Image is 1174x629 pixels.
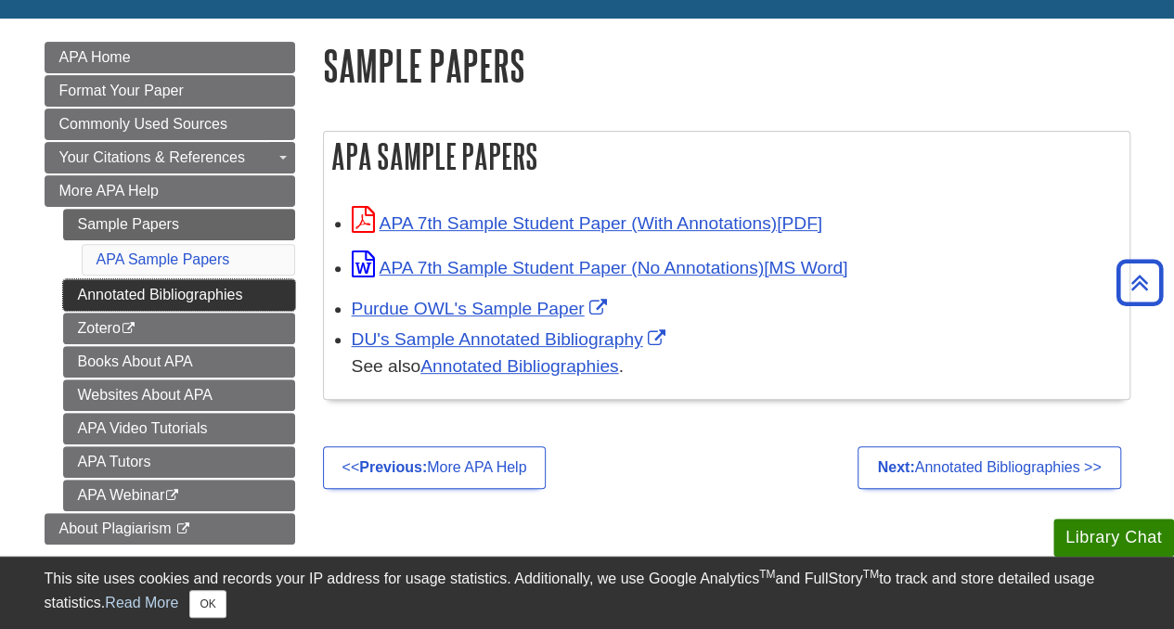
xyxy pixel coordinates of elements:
a: Read More [105,595,178,610]
a: Books About APA [63,346,295,378]
a: Annotated Bibliographies [420,356,618,376]
div: Guide Page Menu [45,42,295,545]
button: Library Chat [1053,519,1174,557]
span: More APA Help [59,183,159,199]
a: Your Citations & References [45,142,295,173]
span: Format Your Paper [59,83,184,98]
a: Link opens in new window [352,299,612,318]
a: Link opens in new window [352,329,670,349]
a: Zotero [63,313,295,344]
a: Annotated Bibliographies [63,279,295,311]
a: About Plagiarism [45,513,295,545]
i: This link opens in a new window [121,323,136,335]
i: This link opens in a new window [175,523,191,535]
strong: Next: [877,459,914,475]
h1: Sample Papers [323,42,1130,89]
h2: APA Sample Papers [324,132,1129,181]
sup: TM [863,568,879,581]
span: APA Home [59,49,131,65]
a: APA Video Tutorials [63,413,295,444]
div: This site uses cookies and records your IP address for usage statistics. Additionally, we use Goo... [45,568,1130,618]
div: See also . [352,353,1120,380]
a: Sample Papers [63,209,295,240]
a: Format Your Paper [45,75,295,107]
a: More APA Help [45,175,295,207]
a: Link opens in new window [352,213,822,233]
span: About Plagiarism [59,520,172,536]
button: Close [189,590,226,618]
a: APA Sample Papers [97,251,230,267]
a: Link opens in new window [352,258,848,277]
span: Commonly Used Sources [59,116,227,132]
a: APA Home [45,42,295,73]
sup: TM [759,568,775,581]
strong: Previous: [359,459,427,475]
a: Commonly Used Sources [45,109,295,140]
a: APA Tutors [63,446,295,478]
a: Next:Annotated Bibliographies >> [858,446,1120,489]
a: <<Previous:More APA Help [323,446,547,489]
i: This link opens in a new window [164,490,180,502]
a: Back to Top [1110,270,1169,295]
a: APA Webinar [63,480,295,511]
span: Your Citations & References [59,149,245,165]
a: Websites About APA [63,379,295,411]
